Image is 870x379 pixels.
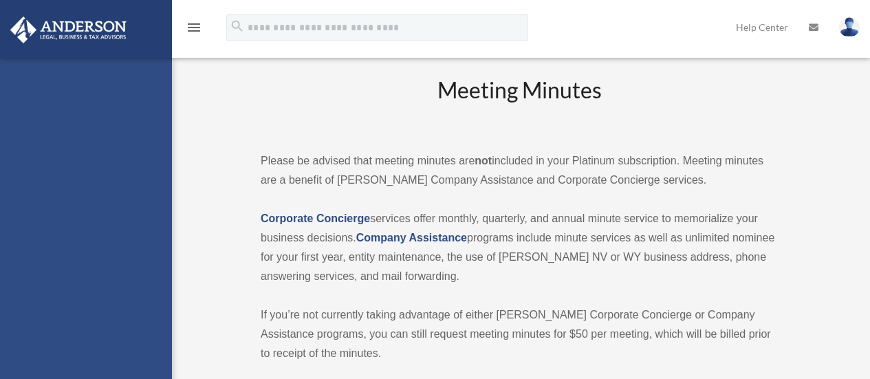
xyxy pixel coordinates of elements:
i: search [230,19,245,34]
p: If you’re not currently taking advantage of either [PERSON_NAME] Corporate Concierge or Company A... [261,305,778,363]
a: Company Assistance [356,232,467,243]
strong: not [475,155,492,166]
h2: Meeting Minutes [261,75,778,132]
p: Please be advised that meeting minutes are included in your Platinum subscription. Meeting minute... [261,151,778,190]
a: menu [186,24,202,36]
p: services offer monthly, quarterly, and annual minute service to memorialize your business decisio... [261,209,778,286]
img: User Pic [839,17,860,37]
img: Anderson Advisors Platinum Portal [6,17,131,43]
a: Corporate Concierge [261,213,370,224]
i: menu [186,19,202,36]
